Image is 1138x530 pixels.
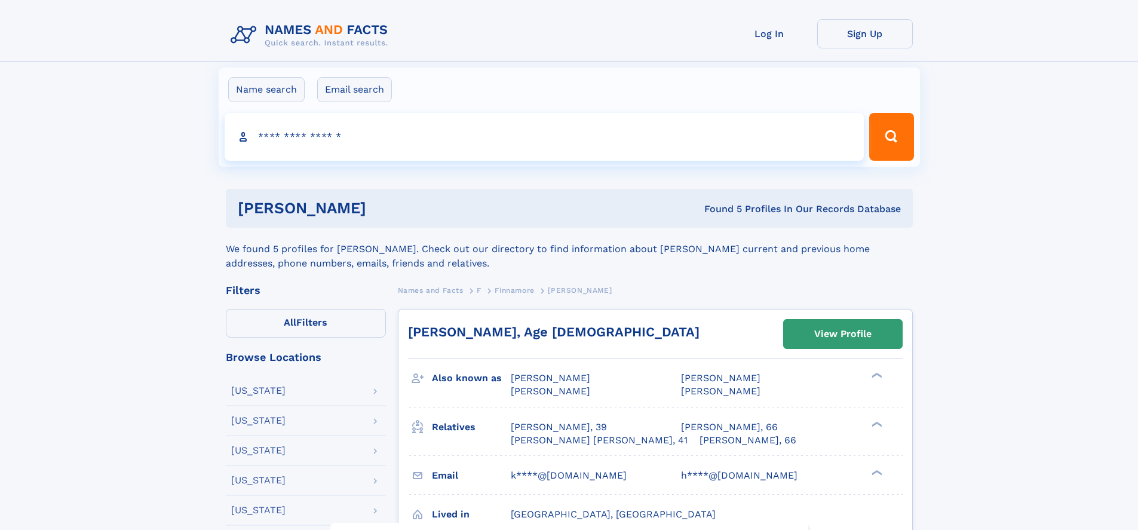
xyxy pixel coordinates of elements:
[511,372,590,384] span: [PERSON_NAME]
[228,77,305,102] label: Name search
[226,285,386,296] div: Filters
[231,506,286,515] div: [US_STATE]
[535,203,901,216] div: Found 5 Profiles In Our Records Database
[817,19,913,48] a: Sign Up
[511,434,688,447] a: [PERSON_NAME] [PERSON_NAME], 41
[231,446,286,455] div: [US_STATE]
[226,352,386,363] div: Browse Locations
[722,19,817,48] a: Log In
[681,385,760,397] span: [PERSON_NAME]
[408,324,700,339] a: [PERSON_NAME], Age [DEMOGRAPHIC_DATA]
[869,113,913,161] button: Search Button
[495,283,534,298] a: Finnamore
[869,420,883,428] div: ❯
[548,286,612,295] span: [PERSON_NAME]
[231,386,286,396] div: [US_STATE]
[432,417,511,437] h3: Relatives
[432,504,511,525] h3: Lived in
[814,320,872,348] div: View Profile
[398,283,464,298] a: Names and Facts
[231,476,286,485] div: [US_STATE]
[477,283,481,298] a: F
[432,368,511,388] h3: Also known as
[225,113,864,161] input: search input
[681,372,760,384] span: [PERSON_NAME]
[317,77,392,102] label: Email search
[284,317,296,328] span: All
[700,434,796,447] a: [PERSON_NAME], 66
[869,372,883,379] div: ❯
[511,385,590,397] span: [PERSON_NAME]
[681,421,778,434] a: [PERSON_NAME], 66
[226,309,386,338] label: Filters
[432,465,511,486] h3: Email
[477,286,481,295] span: F
[231,416,286,425] div: [US_STATE]
[226,228,913,271] div: We found 5 profiles for [PERSON_NAME]. Check out our directory to find information about [PERSON_...
[238,201,535,216] h1: [PERSON_NAME]
[495,286,534,295] span: Finnamore
[511,421,607,434] a: [PERSON_NAME], 39
[784,320,902,348] a: View Profile
[869,468,883,476] div: ❯
[226,19,398,51] img: Logo Names and Facts
[511,508,716,520] span: [GEOGRAPHIC_DATA], [GEOGRAPHIC_DATA]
